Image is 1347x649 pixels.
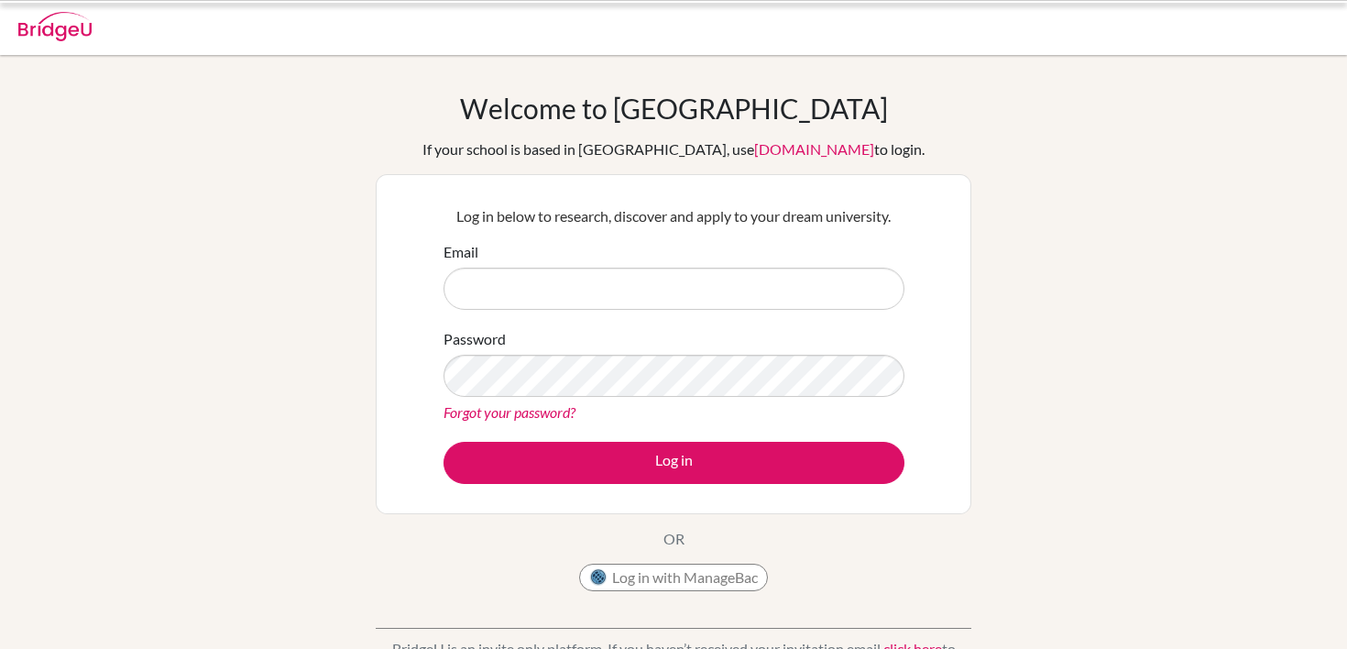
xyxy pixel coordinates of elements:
[579,564,768,591] button: Log in with ManageBac
[444,442,904,484] button: Log in
[18,12,92,41] img: Bridge-U
[460,92,888,125] h1: Welcome to [GEOGRAPHIC_DATA]
[444,241,478,263] label: Email
[444,328,506,350] label: Password
[663,528,684,550] p: OR
[422,138,925,160] div: If your school is based in [GEOGRAPHIC_DATA], use to login.
[444,205,904,227] p: Log in below to research, discover and apply to your dream university.
[444,403,575,421] a: Forgot your password?
[754,140,874,158] a: [DOMAIN_NAME]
